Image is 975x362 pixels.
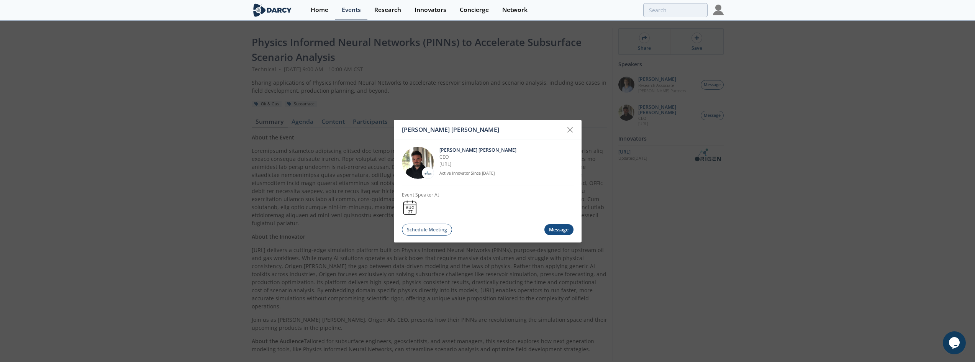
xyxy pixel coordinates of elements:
[439,154,574,161] p: CEO
[402,123,563,137] div: [PERSON_NAME] [PERSON_NAME]
[402,191,439,198] p: Event Speaker At
[544,224,574,235] div: Message
[643,3,708,17] input: Advanced Search
[402,200,418,216] img: calendar-blank.svg
[374,7,401,13] div: Research
[252,3,293,17] img: logo-wide.svg
[439,161,451,167] a: [URL]
[402,224,452,236] button: Schedule Meeting
[439,147,574,154] p: [PERSON_NAME] [PERSON_NAME]
[402,147,434,179] img: 20112e9a-1f67-404a-878c-a26f1c79f5da
[406,210,415,214] div: 27
[402,200,418,216] a: AUG 27
[713,5,724,15] img: Profile
[502,7,528,13] div: Network
[943,331,967,354] iframe: chat widget
[460,7,489,13] div: Concierge
[439,170,574,177] p: Active Innovator Since [DATE]
[424,171,432,175] img: OriGen.AI
[342,7,361,13] div: Events
[406,206,415,210] div: AUG
[415,7,446,13] div: Innovators
[311,7,328,13] div: Home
